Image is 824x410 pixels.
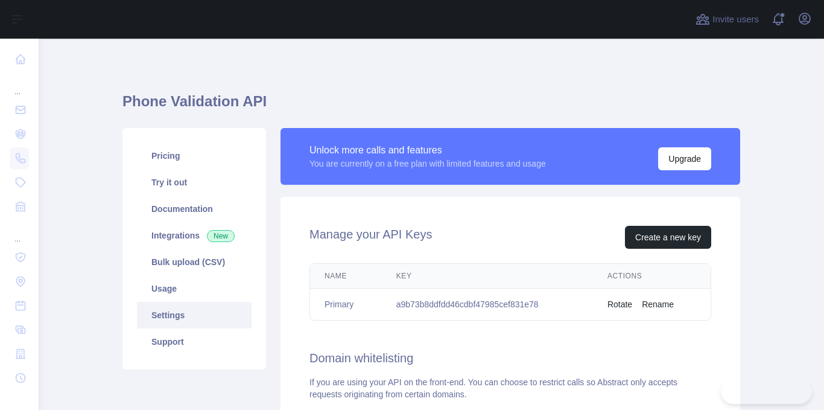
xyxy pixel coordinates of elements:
[658,147,711,170] button: Upgrade
[625,226,711,249] button: Create a new key
[309,350,711,367] h2: Domain whitelisting
[137,249,252,275] a: Bulk upload (CSV)
[309,158,546,170] div: You are currently on a free plan with limited features and usage
[721,379,812,404] iframe: Toggle Customer Support
[309,376,711,400] div: If you are using your API on the front-end. You can choose to restrict calls so Abstract only acc...
[382,264,593,289] th: Key
[642,298,674,310] button: Rename
[137,328,252,355] a: Support
[309,143,546,158] div: Unlock more calls and features
[137,196,252,222] a: Documentation
[310,289,382,321] td: Primary
[712,13,759,27] span: Invite users
[137,275,252,302] a: Usage
[207,230,235,242] span: New
[137,302,252,328] a: Settings
[607,298,632,310] button: Rotate
[137,222,252,249] a: Integrations New
[137,143,252,169] a: Pricing
[309,226,432,249] h2: Manage your API Keys
[10,220,29,244] div: ...
[122,92,740,121] h1: Phone Validation API
[10,72,29,97] div: ...
[693,10,761,29] button: Invite users
[310,264,382,289] th: Name
[382,289,593,321] td: a9b73b8ddfdd46cdbf47985cef831e78
[137,169,252,196] a: Try it out
[593,264,711,289] th: Actions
